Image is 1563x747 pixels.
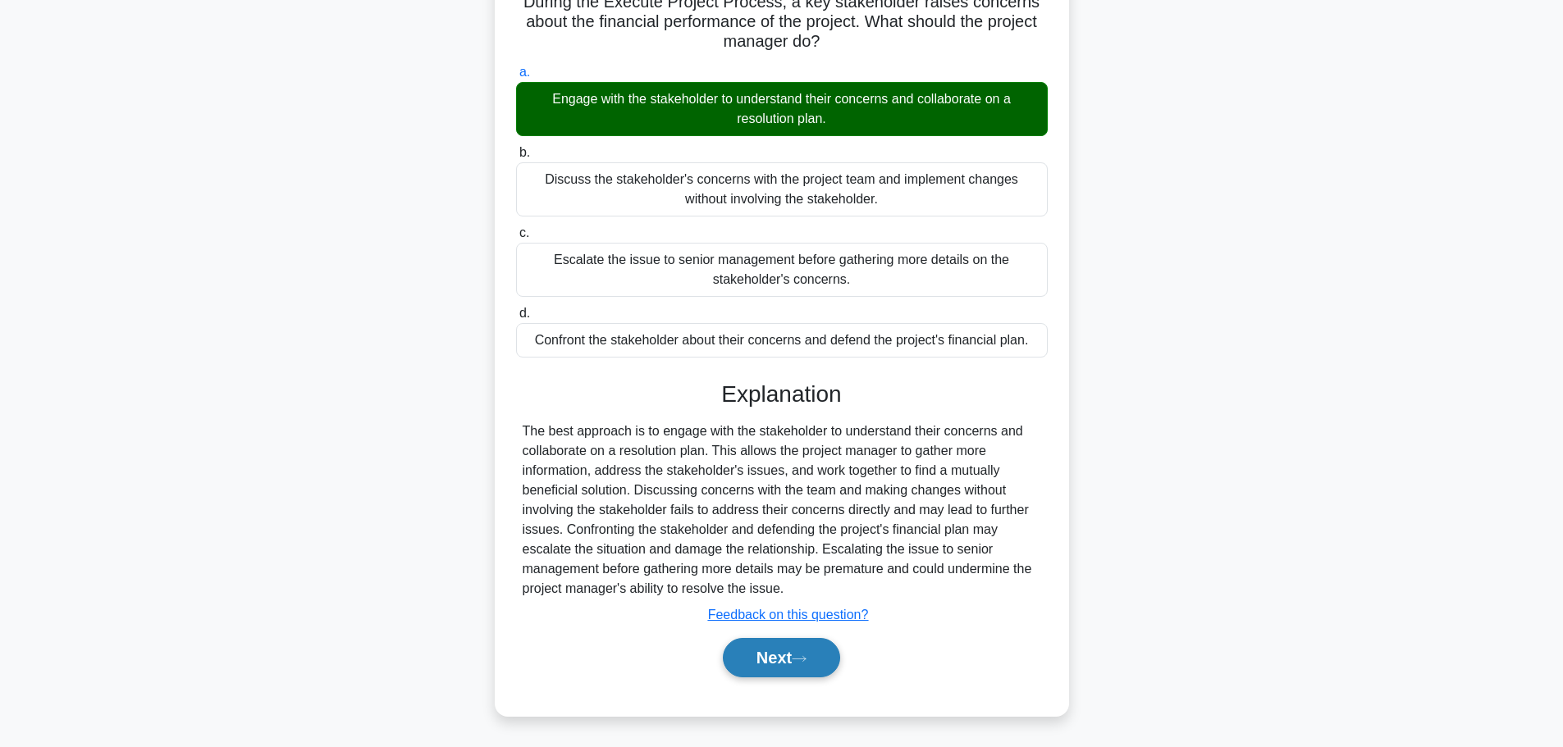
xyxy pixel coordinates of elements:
span: c. [519,225,529,239]
a: Feedback on this question? [708,608,869,622]
span: d. [519,306,530,320]
div: The best approach is to engage with the stakeholder to understand their concerns and collaborate ... [523,421,1041,599]
button: Next [723,638,840,677]
div: Engage with the stakeholder to understand their concerns and collaborate on a resolution plan. [516,82,1048,136]
div: Confront the stakeholder about their concerns and defend the project's financial plan. [516,323,1048,358]
h3: Explanation [526,380,1038,408]
div: Escalate the issue to senior management before gathering more details on the stakeholder's concerns. [516,243,1048,297]
div: Discuss the stakeholder's concerns with the project team and implement changes without involving ... [516,162,1048,216]
span: b. [519,145,530,159]
span: a. [519,65,530,79]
